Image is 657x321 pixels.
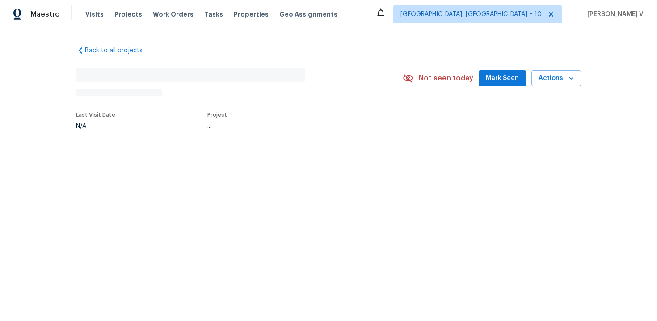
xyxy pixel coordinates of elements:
[76,112,115,118] span: Last Visit Date
[400,10,542,19] span: [GEOGRAPHIC_DATA], [GEOGRAPHIC_DATA] + 10
[204,11,223,17] span: Tasks
[584,10,644,19] span: [PERSON_NAME] V
[76,123,115,129] div: N/A
[539,73,574,84] span: Actions
[279,10,337,19] span: Geo Assignments
[114,10,142,19] span: Projects
[486,73,519,84] span: Mark Seen
[30,10,60,19] span: Maestro
[531,70,581,87] button: Actions
[85,10,104,19] span: Visits
[207,123,379,129] div: ...
[479,70,526,87] button: Mark Seen
[207,112,227,118] span: Project
[153,10,194,19] span: Work Orders
[419,74,473,83] span: Not seen today
[234,10,269,19] span: Properties
[76,46,162,55] a: Back to all projects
